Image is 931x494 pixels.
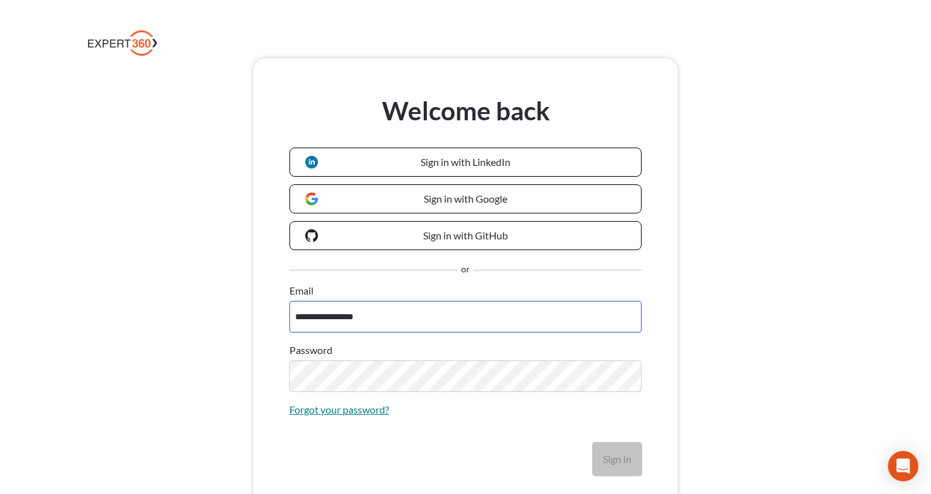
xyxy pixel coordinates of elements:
label: Password [289,343,332,358]
a: Forgot your password? [289,402,389,417]
img: GitHub logo [305,229,318,242]
button: Sign in [593,443,642,476]
img: LinkedIn logo [305,156,318,168]
a: Sign in with Google [289,184,642,213]
span: or [461,263,470,278]
a: Sign in with GitHub [289,221,642,250]
a: Sign in with LinkedIn [289,148,642,177]
label: Email [289,283,313,298]
img: Google logo [305,193,318,205]
h3: Welcome back [289,94,642,127]
img: Expert 360 Logo [88,30,157,56]
span: Sign in with Google [424,193,507,205]
hr: Separator [289,270,458,271]
span: Sign in with LinkedIn [421,156,510,168]
span: Sign in with GitHub [423,229,508,241]
hr: Separator [473,270,642,271]
div: Open Intercom Messenger [888,451,918,481]
span: Sign in [603,453,631,465]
